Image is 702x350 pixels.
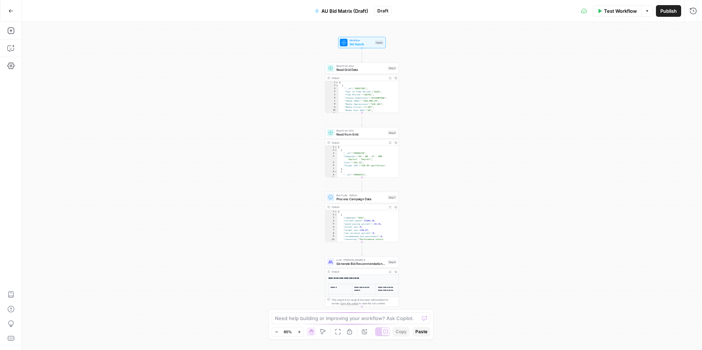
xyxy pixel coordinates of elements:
span: Draft [377,8,388,14]
div: Output [332,76,386,80]
span: Read from Grid [336,129,386,132]
div: Step 6 [388,131,397,135]
div: 7 [325,229,337,232]
button: Test Workflow [593,5,641,17]
div: This output is too large & has been abbreviated for review. to view the full content. [332,298,397,305]
div: 1 [325,81,339,84]
div: Output [332,141,386,144]
span: Toggle code folding, rows 1 through 162 [335,210,337,213]
span: Set Inputs [350,42,373,46]
span: Run Code · Python [336,193,386,197]
span: Toggle code folding, rows 1 through 230 [335,146,337,149]
div: 10 [325,238,337,247]
div: 7 [325,167,337,170]
div: 11 [325,112,339,115]
g: Edge from step_7 to step_8 [361,245,363,255]
g: Edge from step_6 to step_7 [361,180,363,191]
div: 2 [325,149,337,152]
div: Output [332,270,386,273]
button: Copy [393,327,409,336]
div: 10 [325,109,339,112]
div: 9 [325,174,337,176]
span: Read Grid Data [336,68,386,72]
span: Read from Grid [336,132,386,137]
span: Test Workflow [604,7,637,15]
div: 6 [325,226,337,229]
span: Toggle code folding, rows 8 through 13 [335,170,337,173]
span: Workflow [350,38,373,42]
div: 4 [325,155,337,161]
div: Output [332,205,386,209]
div: WorkflowSet InputsInputs [325,37,399,48]
div: Read from GridRead from GridStep 6Output[ { "__id":"10060310", "Campaign":"AU - NB - LF - SMB - P... [325,127,399,178]
div: 8 [325,103,339,106]
span: AU Bid Matrix (Draft) [321,7,368,15]
div: Read from GridRead Grid DataStep 2Output[ { "__id":"10057381", "Year of Time Period":"2025", "Tim... [325,62,399,113]
button: AU Bid Matrix (Draft) [310,5,373,17]
div: Inputs [375,41,384,45]
span: Publish [660,7,677,15]
span: LLM · [PERSON_NAME] 4 [336,258,386,262]
div: Step 7 [388,195,397,199]
span: 65% [284,329,292,335]
span: Copy the output [340,302,358,305]
div: Run Code · PythonProcess Campaign DataStep 7Output[ { "campaign":"DSA", "current_spend":13560.18,... [325,192,399,242]
g: Edge from step_2 to step_6 [361,116,363,126]
div: 7 [325,99,339,102]
span: Process Campaign Data [336,197,386,201]
g: Edge from start to step_2 [361,51,363,62]
span: Paste [415,328,427,335]
span: Toggle code folding, rows 2 through 7 [335,149,337,152]
div: 2 [325,84,339,87]
span: Toggle code folding, rows 2 through 18 [336,84,338,87]
span: Generate Bid Recommendations Analysis [336,261,386,266]
div: 4 [325,90,339,93]
div: 8 [325,232,337,235]
span: Toggle code folding, rows 1 through 1702 [336,81,338,84]
div: Step 2 [388,66,397,71]
div: 3 [325,216,337,219]
button: Publish [656,5,681,17]
div: 4 [325,220,337,222]
div: 5 [325,161,337,164]
div: 6 [325,164,337,167]
span: Read from Grid [336,64,386,68]
div: Step 8 [388,260,397,264]
div: 8 [325,170,337,173]
div: 5 [325,222,337,225]
button: Paste [412,327,430,336]
div: 3 [325,152,337,155]
div: 9 [325,106,339,109]
span: Toggle code folding, rows 2 through 11 [335,213,337,216]
div: 5 [325,94,339,96]
span: Copy [396,328,407,335]
div: 1 [325,210,337,213]
div: 3 [325,87,339,90]
div: 10 [325,176,337,183]
div: 9 [325,235,337,238]
div: 2 [325,213,337,216]
div: 6 [325,96,339,99]
div: 1 [325,146,337,149]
